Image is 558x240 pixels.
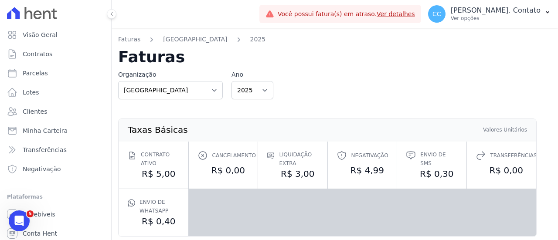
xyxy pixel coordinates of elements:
[3,103,108,120] a: Clientes
[9,210,30,231] iframe: Intercom live chat
[23,69,48,78] span: Parcelas
[212,151,256,160] span: Cancelamento
[267,168,319,180] dd: R$ 3,00
[278,10,415,19] span: Você possui fatura(s) em atraso.
[3,64,108,82] a: Parcelas
[23,126,68,135] span: Minha Carteira
[476,164,527,176] dd: R$ 0,00
[406,168,458,180] dd: R$ 0,30
[197,164,249,176] dd: R$ 0,00
[128,168,180,180] dd: R$ 5,00
[118,70,223,79] label: Organização
[3,84,108,101] a: Lotes
[141,150,179,168] span: Contrato ativo
[279,150,318,168] span: Liquidação extra
[337,164,388,176] dd: R$ 4,99
[3,141,108,159] a: Transferências
[7,192,104,202] div: Plataformas
[23,30,58,39] span: Visão Geral
[3,206,108,223] a: Recebíveis
[351,151,388,160] span: Negativação
[231,70,273,79] label: Ano
[420,150,457,168] span: Envio de SMS
[127,126,188,134] th: Taxas Básicas
[23,229,57,238] span: Conta Hent
[483,126,527,134] th: Valores Unitários
[3,160,108,178] a: Negativação
[128,215,180,227] dd: R$ 0,40
[250,35,266,44] a: 2025
[377,10,415,17] a: Ver detalhes
[3,122,108,139] a: Minha Carteira
[432,11,441,17] span: CC
[23,165,61,173] span: Negativação
[23,88,39,97] span: Lotes
[3,26,108,44] a: Visão Geral
[23,107,47,116] span: Clientes
[451,6,541,15] p: [PERSON_NAME]. Contato
[118,35,537,49] nav: Breadcrumb
[3,45,108,63] a: Contratos
[163,35,227,44] a: [GEOGRAPHIC_DATA]
[23,210,55,219] span: Recebíveis
[23,50,52,58] span: Contratos
[451,15,541,22] p: Ver opções
[118,49,537,65] h2: Faturas
[139,198,179,215] span: Envio de Whatsapp
[118,35,140,44] a: Faturas
[23,145,67,154] span: Transferências
[490,151,537,160] span: Transferências
[421,2,558,26] button: CC [PERSON_NAME]. Contato Ver opções
[27,210,34,217] span: 5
